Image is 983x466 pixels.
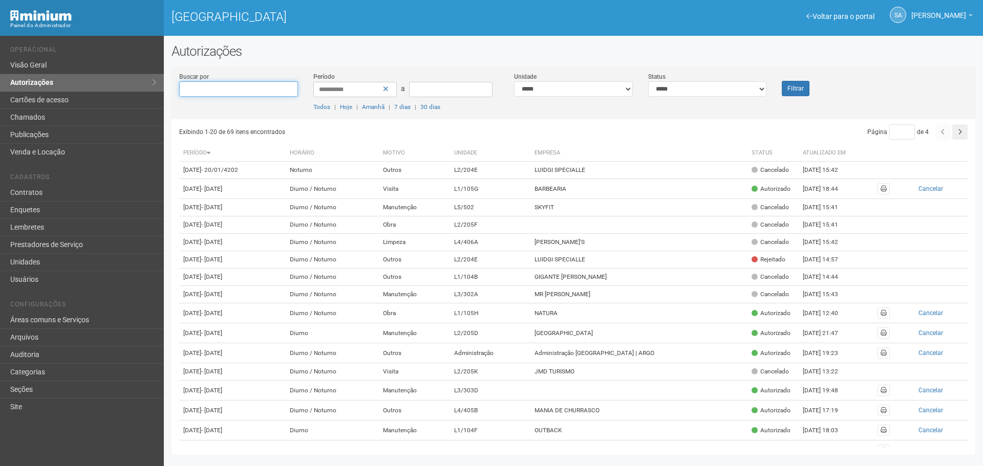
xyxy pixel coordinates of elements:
[867,128,929,136] span: Página de 4
[782,81,809,96] button: Filtrar
[799,323,855,343] td: [DATE] 21:47
[898,445,964,456] button: Cancelar
[286,251,378,269] td: Diurno / Noturno
[286,234,378,251] td: Diurno / Noturno
[379,216,450,234] td: Obra
[799,363,855,381] td: [DATE] 13:22
[415,103,416,110] span: |
[898,183,964,194] button: Cancelar
[752,273,789,281] div: Cancelado
[450,251,531,269] td: L2/204E
[898,385,964,396] button: Cancelar
[379,162,450,179] td: Outros
[313,103,330,110] a: Todos
[379,420,450,440] td: Manutenção
[799,145,855,162] th: Atualizado em
[10,46,156,57] li: Operacional
[286,381,378,401] td: Diurno / Noturno
[379,343,450,363] td: Outros
[648,72,666,81] label: Status
[450,216,531,234] td: L2/205F
[890,7,906,23] a: SA
[201,238,222,246] span: - [DATE]
[752,406,790,415] div: Autorizado
[179,145,286,162] th: Período
[799,401,855,420] td: [DATE] 17:19
[450,199,531,216] td: L5/502
[286,440,378,460] td: Diurno
[401,84,405,93] span: a
[286,401,378,420] td: Diurno / Noturno
[179,363,286,381] td: [DATE]
[799,343,855,363] td: [DATE] 19:23
[530,401,747,420] td: MANIA DE CHURRASCO
[201,256,222,263] span: - [DATE]
[379,251,450,269] td: Outros
[179,124,574,140] div: Exibindo 1-20 de 69 itens encontrados
[799,199,855,216] td: [DATE] 15:41
[201,447,222,454] span: - [DATE]
[450,162,531,179] td: L2/204E
[530,303,747,323] td: NATURA
[898,425,964,436] button: Cancelar
[450,343,531,363] td: Administração
[10,301,156,312] li: Configurações
[898,405,964,416] button: Cancelar
[286,145,378,162] th: Horário
[340,103,352,110] a: Hoje
[201,309,222,317] span: - [DATE]
[799,269,855,286] td: [DATE] 14:44
[201,329,222,337] span: - [DATE]
[286,216,378,234] td: Diurno / Noturno
[898,307,964,319] button: Cancelar
[806,12,874,20] a: Voltar para o portal
[356,103,358,110] span: |
[286,269,378,286] td: Diurno / Noturno
[530,199,747,216] td: SKYFIT
[179,216,286,234] td: [DATE]
[179,286,286,303] td: [DATE]
[450,145,531,162] th: Unidade
[530,145,747,162] th: Empresa
[898,327,964,339] button: Cancelar
[179,323,286,343] td: [DATE]
[747,145,799,162] th: Status
[530,234,747,251] td: [PERSON_NAME]'S
[799,420,855,440] td: [DATE] 18:03
[201,221,222,228] span: - [DATE]
[379,145,450,162] th: Motivo
[201,427,222,434] span: - [DATE]
[201,273,222,280] span: - [DATE]
[379,323,450,343] td: Manutenção
[379,363,450,381] td: Visita
[530,162,747,179] td: LUIDGI SPECIALLE
[379,303,450,323] td: Obra
[530,440,747,460] td: OUTBACK
[201,291,222,298] span: - [DATE]
[313,72,335,81] label: Período
[179,251,286,269] td: [DATE]
[179,162,286,179] td: [DATE]
[450,420,531,440] td: L1/104F
[752,255,785,264] div: Rejeitado
[898,347,964,359] button: Cancelar
[799,286,855,303] td: [DATE] 15:43
[286,343,378,363] td: Diurno / Noturno
[179,72,209,81] label: Buscar por
[530,269,747,286] td: GIGANTE [PERSON_NAME]
[286,179,378,199] td: Diurno / Noturno
[530,179,747,199] td: BARBEARIA
[201,349,222,357] span: - [DATE]
[179,420,286,440] td: [DATE]
[179,440,286,460] td: [DATE]
[450,179,531,199] td: L1/105G
[10,173,156,184] li: Cadastros
[752,309,790,318] div: Autorizado
[286,363,378,381] td: Diurno / Noturno
[420,103,440,110] a: 30 dias
[362,103,384,110] a: Amanhã
[530,363,747,381] td: JMD TURISMO
[179,179,286,199] td: [DATE]
[752,238,789,247] div: Cancelado
[450,440,531,460] td: L1/104F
